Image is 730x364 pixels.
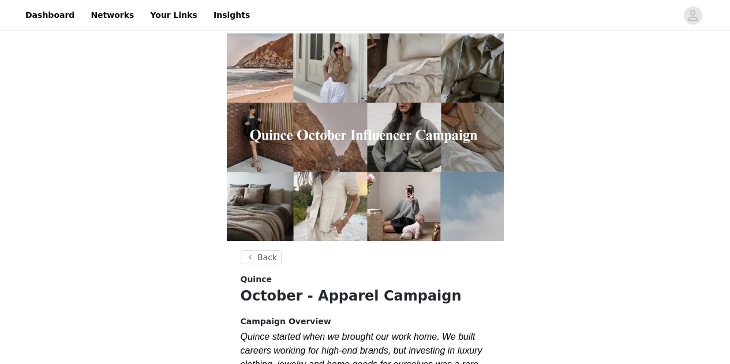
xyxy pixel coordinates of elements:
a: Networks [84,2,141,28]
span: Quince [241,273,272,286]
h1: October - Apparel Campaign [241,286,490,306]
a: Insights [207,2,257,28]
img: campaign image [227,33,504,241]
button: Back [241,250,282,264]
div: avatar [687,6,698,25]
a: Your Links [143,2,204,28]
a: Dashboard [18,2,81,28]
h4: Campaign Overview [241,316,490,328]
